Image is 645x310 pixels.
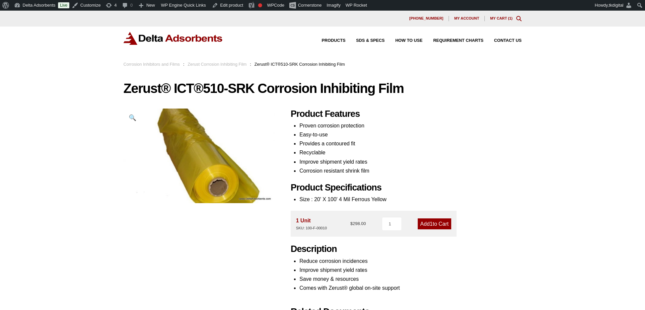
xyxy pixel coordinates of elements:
a: Zerust Corrosion Inhibiting Film [187,62,247,67]
li: Proven corrosion protection [299,121,522,130]
li: Corrosion resistant shrink film [299,166,522,175]
span: Products [322,39,346,43]
div: Toggle Modal Content [516,16,522,21]
span: [PHONE_NUMBER] [409,17,443,20]
a: Add1to Cart [418,218,451,229]
li: Improve shipment yield rates [299,157,522,166]
span: : [250,62,251,67]
span: Requirement Charts [433,39,483,43]
span: : [183,62,184,67]
div: 1 Unit [296,216,327,231]
li: Provides a contoured fit [299,139,522,148]
div: Needs improvement [258,3,262,7]
li: Improve shipment yield rates [299,266,522,274]
span: How to Use [395,39,422,43]
h2: Product Features [291,109,522,119]
a: My account [449,16,485,21]
li: Reduce corrosion incidences [299,257,522,266]
a: How to Use [385,39,422,43]
span: tkdigital [609,3,623,8]
li: Recyclable [299,148,522,157]
li: Save money & resources [299,274,522,283]
li: Easy-to-use [299,130,522,139]
a: Live [58,2,69,8]
a: SDS & SPECS [345,39,385,43]
a: Corrosion Inhibitors and Films [123,62,180,67]
div: SKU: 100-F-00010 [296,225,327,231]
h1: Zerust® ICT®510-SRK Corrosion Inhibiting Film [123,81,522,95]
li: Comes with Zerust® global on-site support [299,283,522,292]
span: 1 [509,16,511,20]
a: View full-screen image gallery [123,109,142,127]
a: Requirement Charts [423,39,483,43]
a: [PHONE_NUMBER] [404,16,449,21]
img: Delta Adsorbents [123,32,223,45]
a: Products [311,39,346,43]
span: 1 [430,221,433,227]
bdi: 298.00 [350,221,366,226]
span: Contact Us [494,39,522,43]
a: My Cart (1) [490,16,513,20]
span: $ [350,221,353,226]
h2: Product Specifications [291,182,522,193]
span: Zerust® ICT®510-SRK Corrosion Inhibiting Film [254,62,345,67]
a: Contact Us [483,39,522,43]
span: My account [454,17,479,20]
li: Size : 20' X 100' 4 Mil Ferrous Yellow [299,195,522,204]
h2: Description [291,244,522,255]
span: SDS & SPECS [356,39,385,43]
span: 🔍 [129,114,136,121]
